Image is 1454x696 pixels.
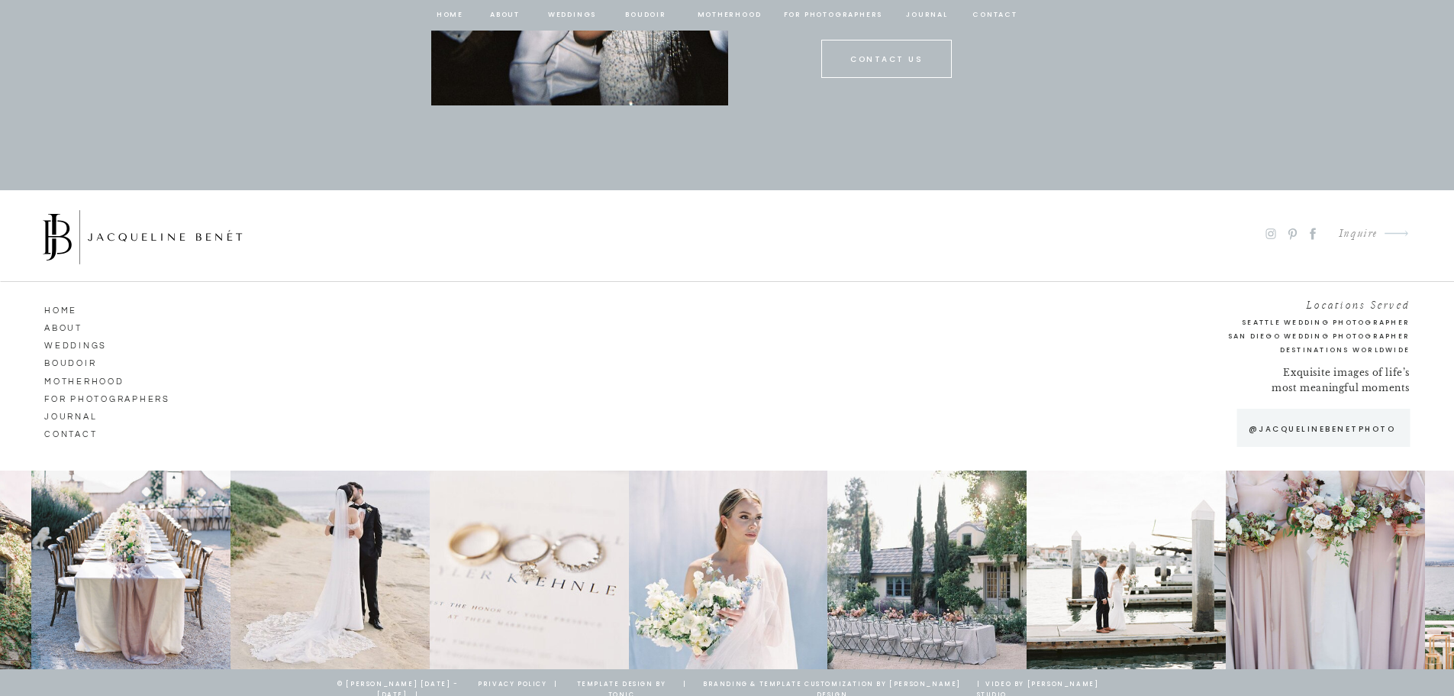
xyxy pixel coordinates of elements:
a: home [436,8,465,22]
a: | [550,679,563,693]
a: Boudoir [44,354,131,368]
a: privacy policy [473,679,553,693]
a: template design by tonic [566,679,678,693]
a: for photographers [44,390,180,404]
p: © [PERSON_NAME] [DATE] - [DATE] | [324,679,473,686]
a: for photographers [784,8,883,22]
a: ABOUT [44,319,131,333]
a: | Video by [PERSON_NAME] Studio [977,679,1105,693]
a: Weddings [546,8,598,22]
h2: Destinations Worldwide [1184,344,1410,357]
h2: Locations Served [1184,296,1410,309]
a: Seattle Wedding Photographer [1184,316,1410,329]
a: Weddings [44,337,131,351]
a: contact [971,8,1020,22]
a: | [679,679,692,693]
a: CONTACT [44,426,131,439]
a: Motherhood [44,373,131,387]
a: about [489,8,521,22]
a: BOUDOIR [624,8,668,22]
a: Motherhood [698,8,761,22]
a: branding & template customization by [PERSON_NAME] design [691,679,974,693]
a: Inquire [1327,224,1378,244]
a: HOME [44,302,131,316]
p: Exquisite images of life’s most meaningful moments [1269,365,1410,398]
a: CONTACT US [840,53,934,66]
a: San Diego Wedding Photographer [1156,330,1410,343]
a: journal [904,8,951,22]
a: journal [44,408,158,422]
a: @jacquelinebenetphoto [1241,422,1403,435]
